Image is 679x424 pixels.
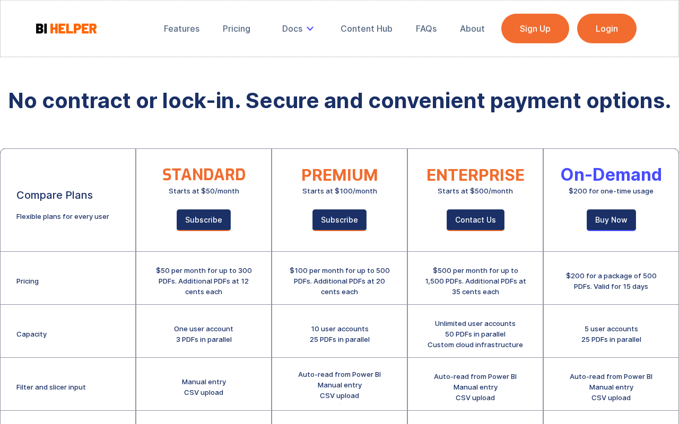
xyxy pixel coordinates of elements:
a: FAQs [408,17,444,40]
a: Subscribe [312,209,367,231]
a: About [452,17,492,40]
div: Starts at $500/month [438,185,513,196]
div: On-Demand [560,170,662,180]
div: Auto-read from Power BI Manual entry CSV upload [298,369,381,401]
a: Buy Now [587,209,636,231]
a: Sign Up [501,14,569,43]
div: PREMIUM [301,170,378,180]
div: Starts at $100/month [302,185,377,196]
div: FAQs [416,23,437,34]
div: Starts at $50/month [169,185,239,196]
div: Pricing [16,276,39,286]
div: Features [164,23,199,34]
a: Pricing [215,17,258,40]
div: $200 for one-time usage [569,185,654,196]
div: Manual entry CSV upload [182,376,226,397]
div: One user account 3 PDFs in parallel [174,323,233,344]
div: $100 per month for up to 500 PDFs. Additional PDFs at 20 cents each [288,265,391,297]
div: Auto-read from Power BI Manual entry CSV upload [434,371,517,403]
div: Pricing [223,23,250,34]
div: About [460,23,485,34]
div: ENTERPRISE [426,170,525,180]
div: 10 user accounts 25 PDFs in parallel [310,323,370,344]
div: Content Hub [341,23,393,34]
div: 5 user accounts 25 PDFs in parallel [581,323,641,344]
a: Contact Us [447,209,504,231]
div: Flexible plans for every user [16,211,109,222]
div: $50 per month for up to 300 PDFs. Additional PDFs at 12 cents each [152,265,255,297]
strong: No contract or lock-in. Secure and convenient payment options. [8,87,672,113]
div: Auto-read from Power BI Manual entry CSV upload [570,371,652,403]
div: Docs [282,23,302,34]
div: Docs [275,17,325,40]
a: Features [156,17,207,40]
a: Login [577,14,637,43]
div: $500 per month for up to 1,500 PDFs. Additional PDFs at 35 cents each [424,265,527,297]
a: Content Hub [333,17,400,40]
div: Unlimited user accounts 50 PDFs in parallel Custom cloud infrastructure [428,318,523,350]
div: STANDARD [162,170,246,180]
div: Capacity [16,329,47,339]
div: Compare Plans [16,190,93,200]
div: Filter and slicer input [16,382,86,392]
a: Subscribe [177,209,231,231]
div: $200 for a package of 500 PDFs. Valid for 15 days [560,270,663,291]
